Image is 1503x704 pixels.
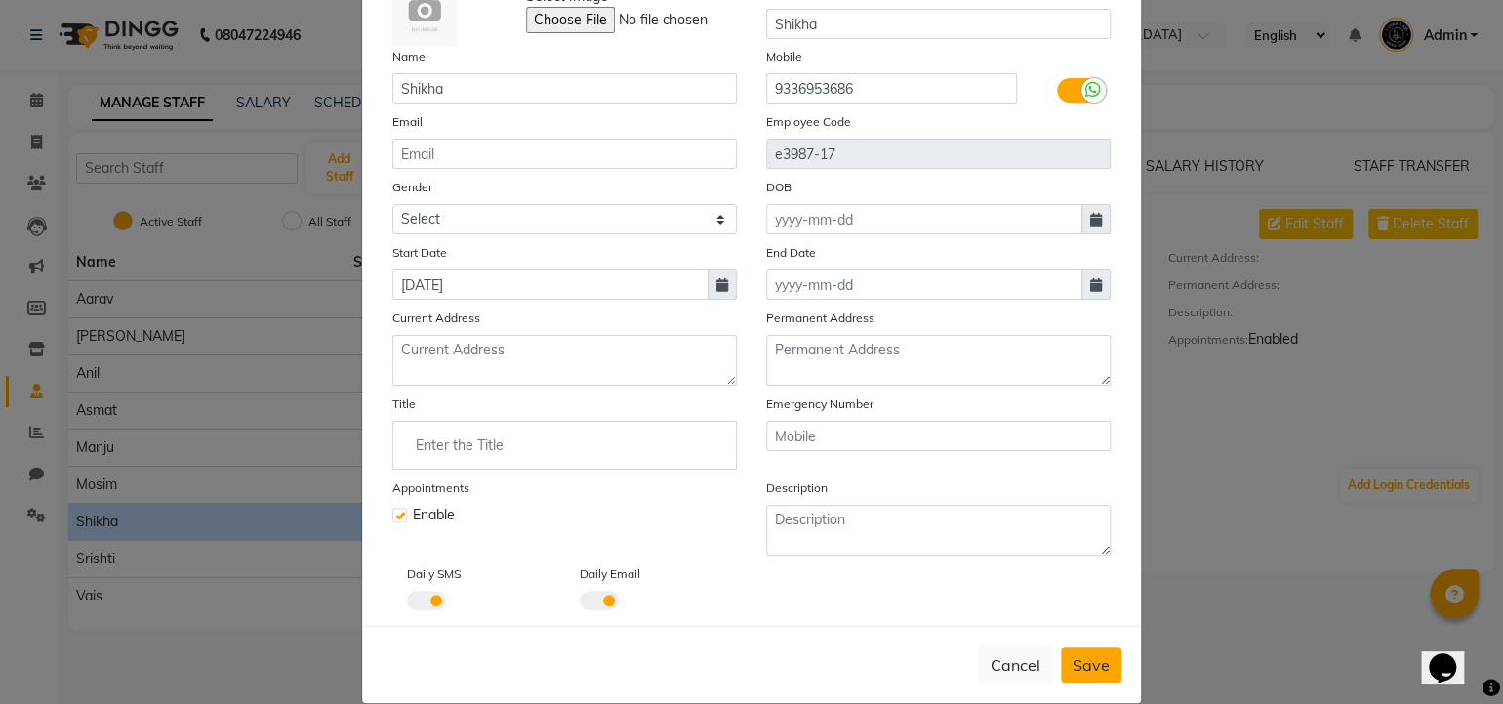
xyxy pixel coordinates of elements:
label: Employee Code [766,113,851,131]
input: Mobile [766,421,1111,451]
input: yyyy-mm-dd [766,204,1082,234]
label: DOB [766,179,792,196]
input: Email [392,139,737,169]
input: Enter the Title [401,426,728,465]
input: yyyy-mm-dd [766,269,1082,300]
label: Title [392,395,416,413]
label: Daily Email [580,565,640,583]
label: Gender [392,179,432,196]
label: Email [392,113,423,131]
iframe: chat widget [1421,626,1483,684]
label: Description [766,479,828,497]
label: End Date [766,244,816,262]
label: Permanent Address [766,310,874,327]
input: Select Image [526,7,792,33]
label: Appointments [392,479,469,497]
span: Enable [413,505,455,525]
input: yyyy-mm-dd [392,269,709,300]
label: Name [392,48,426,65]
button: Cancel [978,646,1053,683]
input: Employee Code [766,139,1111,169]
label: Start Date [392,244,447,262]
input: Mobile [766,73,1017,104]
button: Save [1061,647,1121,683]
span: Save [1073,655,1110,675]
input: Name [392,73,737,104]
label: Current Address [392,310,480,327]
label: Daily SMS [407,565,461,583]
label: Emergency Number [766,395,873,413]
label: Mobile [766,48,802,65]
